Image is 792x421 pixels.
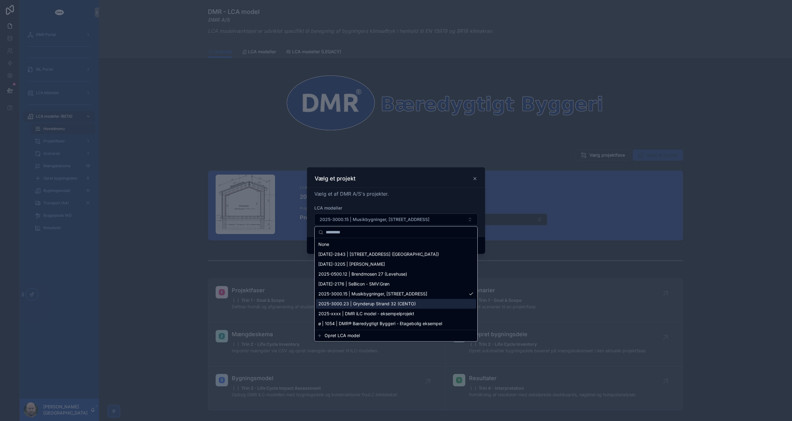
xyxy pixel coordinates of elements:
span: Vælg et af DMR A/S's projekter. [314,191,389,197]
span: [DATE]-2843 | [STREET_ADDRESS] ([GEOGRAPHIC_DATA]) [318,251,439,257]
span: 2025-0500.12 | Brendmosen 27 (Levehuse) [318,271,407,277]
span: [DATE]-2176 | SeBicon - SMV:Grøn [318,281,390,287]
button: Opret LCA model [317,332,475,339]
div: None [316,239,476,249]
span: 2025-3000.15 | Musikbygninger, [STREET_ADDRESS] [318,291,427,297]
span: LCA modeller [314,205,342,210]
h3: Vælg et projekt [315,175,355,182]
span: 2025-3000.15 | Musikbygninger, [STREET_ADDRESS] [320,216,429,223]
span: 2025-3000.23 | Grynderup Strand 32 (CENTO) [318,301,416,307]
span: ø | 1054 | DMR® Bæredygtigt Byggeri - Etagebolig eksempel [318,320,442,327]
span: 2025-xxxx | DMR iLC model - eksempelprojekt [318,310,414,317]
span: [DATE]-3205 | [PERSON_NAME] [318,261,385,267]
span: Opret LCA model [325,332,360,339]
div: Suggestions [315,238,477,330]
button: Select Button [314,214,478,225]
